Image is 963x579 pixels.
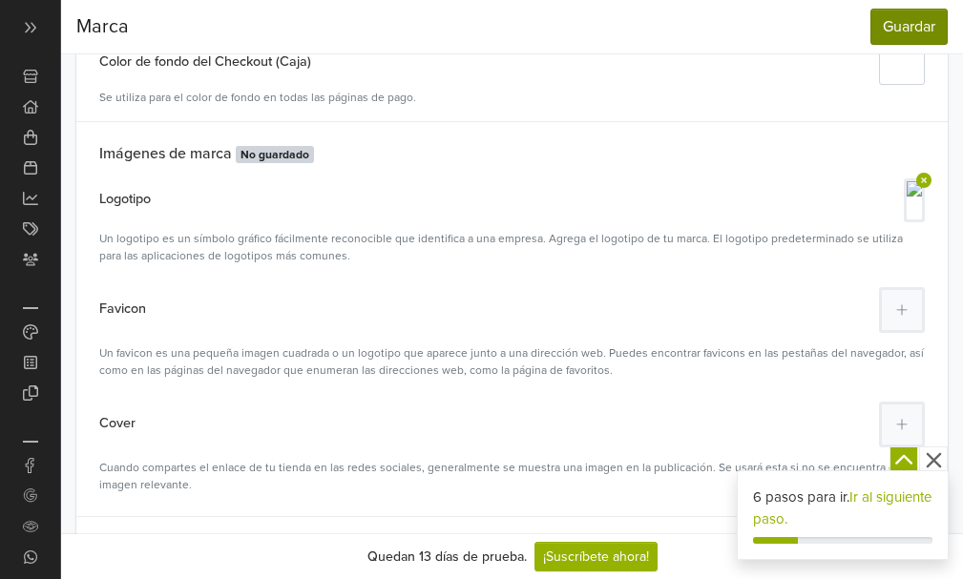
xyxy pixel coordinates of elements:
div: Un favicon es una pequeña imagen cuadrada o un logotipo que aparece junto a una dirección web. Pu... [99,341,925,379]
p: Personalización [23,307,38,309]
div: Cuando compartes el enlace de tu tienda en las redes sociales, generalmente se muestra una imagen... [99,455,925,493]
div: Quedan 13 días de prueba. [367,547,527,567]
label: Color de fondo del Checkout (Caja) [99,39,311,85]
span: No guardado [236,146,314,163]
a: Ir al siguiente paso. [753,488,932,527]
label: Cover [99,402,136,444]
label: Logotipo [99,178,151,218]
div: Un logotipo es un símbolo gráfico fácilmente reconocible que identifica a una empresa. Agrega el ... [99,230,925,264]
button: Guardar [870,9,948,45]
div: 6 pasos para ir. [753,486,932,529]
p: Integraciones [23,441,38,443]
label: Favicon [99,287,146,329]
h6: Imágenes de marca [76,121,948,171]
button: # [879,39,925,85]
h6: Tipografía de la marca [76,516,948,566]
div: Se utiliza para el color de fondo en todas las páginas de pago. [99,89,925,106]
span: Marca [76,12,129,41]
a: ¡Suscríbete ahora! [534,542,658,571]
img: fa.png [907,181,922,219]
